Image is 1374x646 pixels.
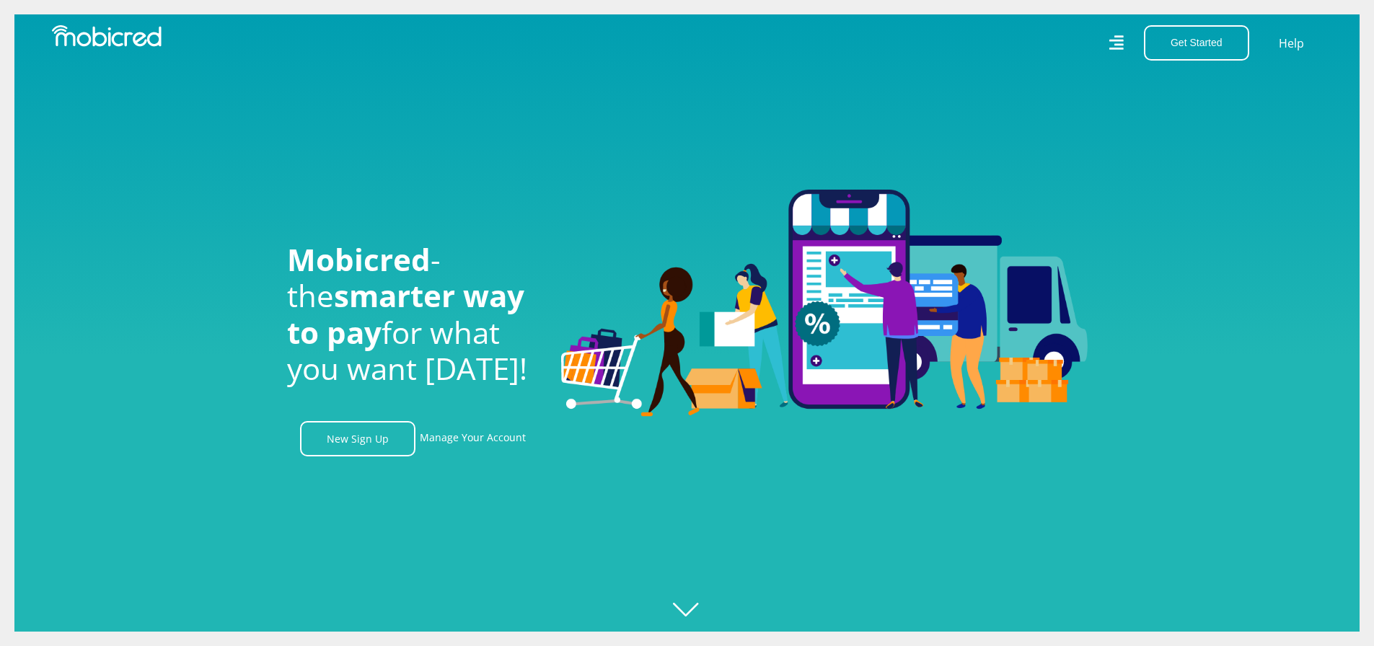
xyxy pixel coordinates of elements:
button: Get Started [1144,25,1249,61]
a: Help [1278,34,1305,53]
a: New Sign Up [300,421,415,456]
a: Manage Your Account [420,421,526,456]
span: smarter way to pay [287,275,524,352]
span: Mobicred [287,239,431,280]
img: Welcome to Mobicred [561,190,1088,417]
h1: - the for what you want [DATE]! [287,242,540,387]
img: Mobicred [52,25,162,47]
